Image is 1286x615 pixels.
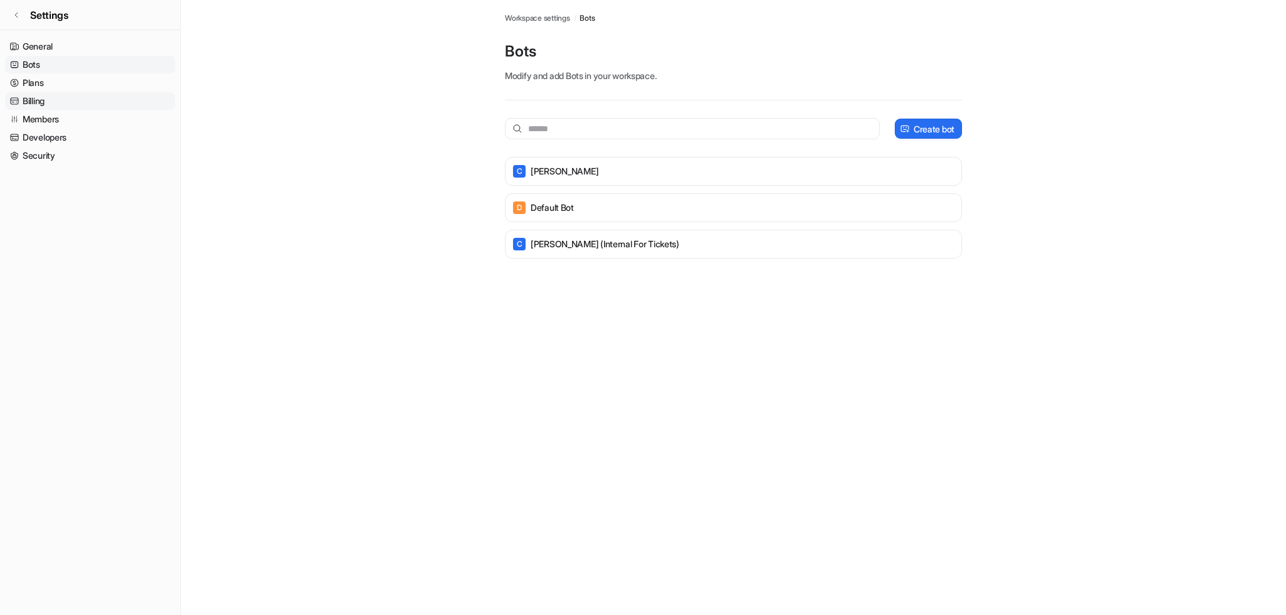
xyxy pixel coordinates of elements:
p: Create bot [914,122,954,136]
a: General [5,38,175,55]
span: Settings [30,8,68,23]
a: Bots [580,13,595,24]
span: C [513,165,526,178]
a: Plans [5,74,175,92]
p: [PERSON_NAME] [531,165,598,178]
p: Default Bot [531,201,574,214]
span: / [574,13,576,24]
span: D [513,201,526,214]
a: Members [5,110,175,128]
p: [PERSON_NAME] (Internal for tickets) [531,238,679,250]
p: Modify and add Bots in your workspace. [505,69,962,82]
a: Security [5,147,175,164]
a: Developers [5,129,175,146]
p: Bots [505,41,962,61]
span: C [513,238,526,250]
button: Create bot [895,119,962,139]
a: Billing [5,92,175,110]
a: Bots [5,56,175,73]
a: Workspace settings [505,13,570,24]
img: create [900,124,910,134]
